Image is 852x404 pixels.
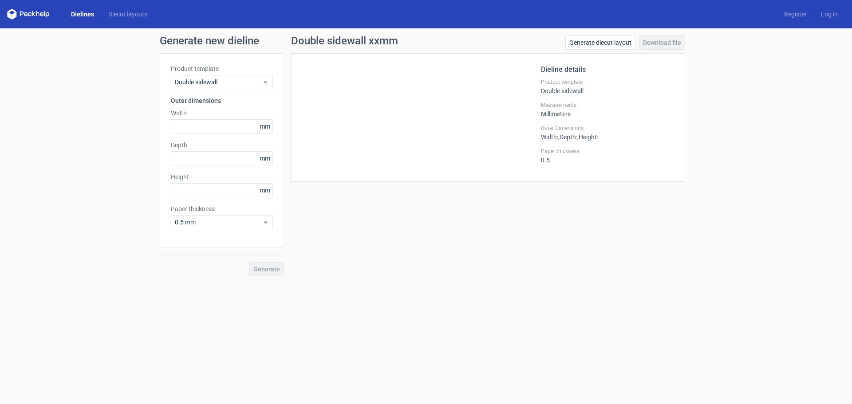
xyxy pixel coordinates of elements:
[101,10,154,19] a: Diecut layouts
[291,35,398,46] h1: Double sidewall xxmm
[541,102,674,118] div: Millimeters
[171,109,273,118] label: Width
[171,96,273,105] h3: Outer dimensions
[541,102,674,109] label: Measurements
[171,173,273,181] label: Height
[777,10,814,19] a: Register
[541,148,674,155] label: Paper thickness
[175,78,262,86] span: Double sidewall
[541,125,674,132] label: Outer Dimensions
[541,78,674,86] label: Product template
[171,141,273,149] label: Depth
[558,133,577,141] span: , Depth :
[577,133,598,141] span: , Height :
[64,10,101,19] a: Dielines
[171,204,273,213] label: Paper thickness
[171,64,273,73] label: Product template
[175,218,262,227] span: 0.5 mm
[160,35,692,46] h1: Generate new dieline
[541,148,674,164] div: 0.5
[541,78,674,94] div: Double sidewall
[814,10,845,19] a: Log in
[541,133,558,141] span: Width :
[257,184,272,197] span: mm
[257,152,272,165] span: mm
[541,64,674,75] h2: Dieline details
[257,120,272,133] span: mm
[565,35,635,50] a: Generate diecut layout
